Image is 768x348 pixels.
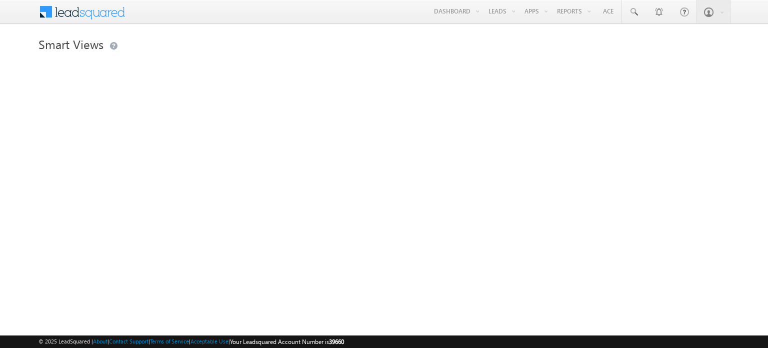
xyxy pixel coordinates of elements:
[93,338,107,344] a: About
[38,337,344,346] span: © 2025 LeadSquared | | | | |
[38,36,103,52] span: Smart Views
[150,338,189,344] a: Terms of Service
[329,338,344,345] span: 39660
[190,338,228,344] a: Acceptable Use
[230,338,344,345] span: Your Leadsquared Account Number is
[109,338,148,344] a: Contact Support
